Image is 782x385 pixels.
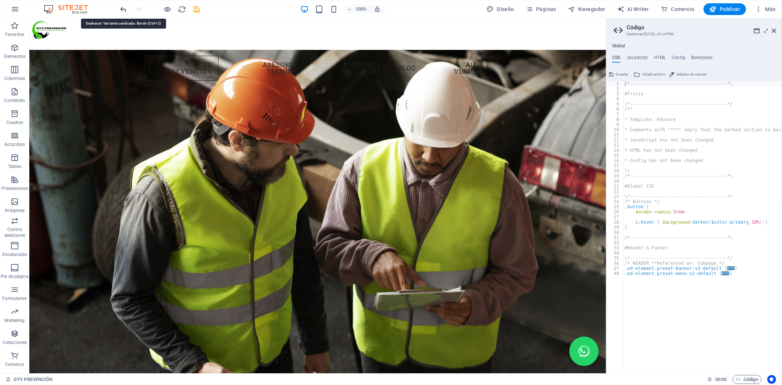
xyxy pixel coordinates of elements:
div: 22 [607,189,624,194]
div: 2 [607,86,624,91]
a: Haz clic para cancelar la selección y doble clic para abrir páginas [6,375,52,384]
div: 40 [607,271,624,276]
span: Código [736,375,758,384]
div: 10 [607,127,624,132]
div: 14 [607,148,624,153]
span: 00 00 [715,375,727,384]
div: 1 [607,81,624,86]
div: 26 [607,209,624,214]
span: Navegador [568,5,605,13]
i: Volver a cargar página [178,5,187,14]
p: Columnas [4,76,25,81]
div: 24 [607,199,624,204]
p: Tablas [8,164,22,169]
span: Publicar [709,5,741,13]
div: 3 [607,91,624,96]
h4: JavaScript [626,55,648,63]
p: Contenido [4,98,25,103]
div: 13 [607,143,624,148]
h4: Boilerplate [691,55,713,63]
div: 25 [607,204,624,209]
span: Páginas [526,5,556,13]
span: Guardar [616,70,628,79]
h2: Código [627,24,776,31]
div: 23 [607,194,624,199]
p: Marketing [4,318,25,323]
button: Código [733,375,761,384]
span: Añadir archivo [642,70,665,79]
p: Favoritos [5,32,24,37]
h4: HTML [654,55,666,63]
p: Cuadros [6,120,23,125]
div: 19 [607,173,624,179]
button: Diseño [484,3,517,15]
div: 7 [607,112,624,117]
button: Usercentrics [767,375,776,384]
div: 6 [607,107,624,112]
button: Páginas [523,3,559,15]
button: 100% [344,5,370,14]
p: Comercio [5,362,25,367]
div: 11 [607,132,624,137]
div: 18 [607,168,624,173]
span: AI Writer [617,5,649,13]
div: 9 [607,122,624,127]
h4: Config [672,55,685,63]
i: Al redimensionar, ajustar el nivel de zoom automáticamente para ajustarse al dispositivo elegido. [374,6,381,12]
button: save [192,5,201,14]
h3: Gestionar (S)CSS, JS y HTML [627,31,761,37]
div: 16 [607,158,624,163]
p: Prestaciones [1,186,27,191]
button: Más [752,3,779,15]
p: Pie de página [1,274,28,279]
div: 12 [607,137,624,143]
div: 27 [607,214,624,220]
h6: 100% [355,5,367,14]
button: AI Writer [614,3,652,15]
p: Imágenes [5,208,25,213]
span: Selector de colores [676,70,706,79]
button: undo [119,5,128,14]
span: : [720,377,722,382]
div: 29 [607,225,624,230]
h4: CSS [612,55,620,63]
div: 33 [607,245,624,250]
p: Formularios [2,296,27,301]
div: 32 [607,240,624,245]
h6: Tiempo de la sesión [708,375,727,384]
button: Guardar [608,70,629,79]
div: 15 [607,153,624,158]
div: 30 [607,230,624,235]
span: Comercio [661,5,695,13]
div: 4 [607,96,624,102]
button: Navegador [565,3,608,15]
button: Comercio [658,3,698,15]
div: 8 [607,117,624,122]
div: 34 [607,250,624,256]
span: ... [722,271,730,275]
button: Selector de colores [668,70,708,79]
button: Haz clic para salir del modo de previsualización y seguir editando [163,5,172,14]
span: Más [755,5,776,13]
h4: Global [612,43,625,49]
div: 37 [607,266,624,271]
i: Guardar (Ctrl+S) [193,5,201,14]
div: Diseño (Ctrl+Alt+Y) [484,3,517,15]
div: 17 [607,163,624,168]
div: 21 [607,184,624,189]
button: Publicar [704,3,746,15]
button: Añadir archivo [632,70,667,79]
p: Colecciones [3,340,27,345]
div: 31 [607,235,624,240]
img: Editor Logo [42,5,97,14]
div: 36 [607,261,624,266]
span: ... [727,266,735,270]
div: 5 [607,102,624,107]
div: 35 [607,256,624,261]
p: Encabezado [2,252,27,257]
div: 28 [607,220,624,225]
span: Diseño [487,5,514,13]
button: reload [178,5,187,14]
div: 20 [607,179,624,184]
p: Elementos [4,54,25,59]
